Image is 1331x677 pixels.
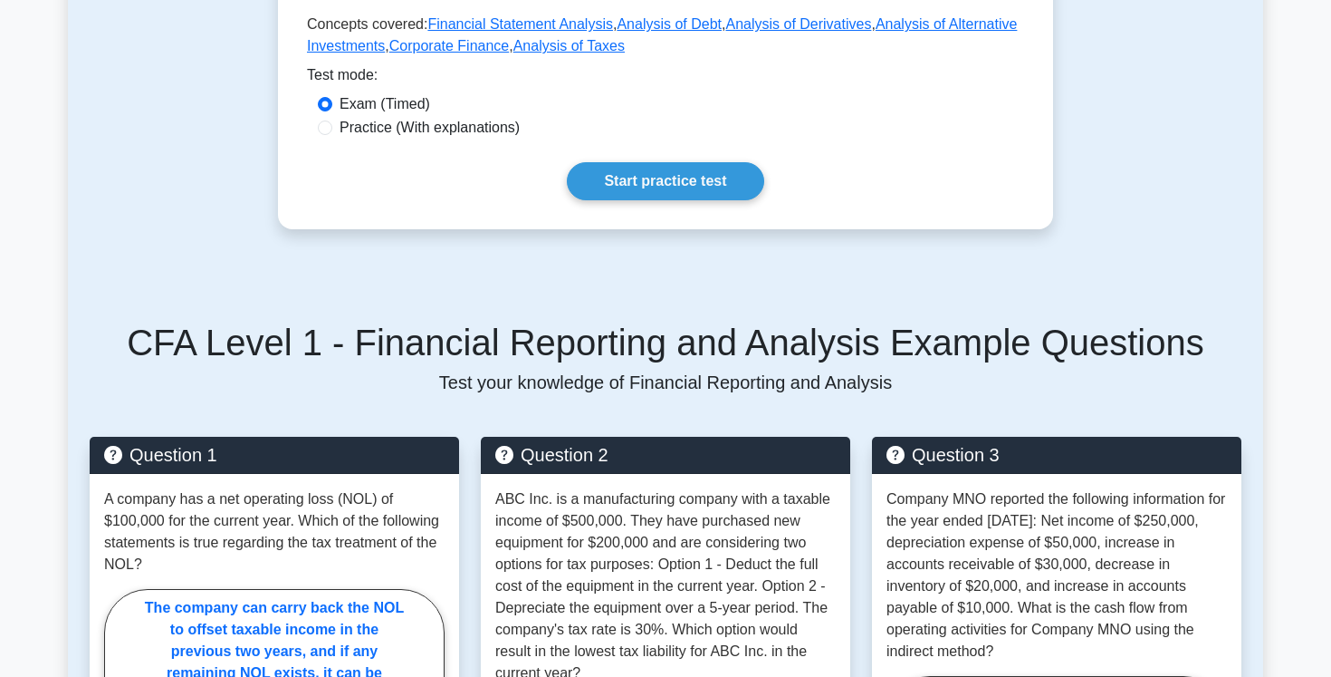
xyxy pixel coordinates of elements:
[886,444,1227,466] h5: Question 3
[725,16,871,32] a: Analysis of Derivatives
[567,162,763,200] a: Start practice test
[886,488,1227,662] p: Company MNO reported the following information for the year ended [DATE]: Net income of $250,000,...
[104,444,445,466] h5: Question 1
[104,488,445,575] p: A company has a net operating loss (NOL) of $100,000 for the current year. Which of the following...
[90,372,1241,393] p: Test your knowledge of Financial Reporting and Analysis
[617,16,722,32] a: Analysis of Debt
[427,16,613,32] a: Financial Statement Analysis
[340,93,430,115] label: Exam (Timed)
[495,444,836,466] h5: Question 2
[307,64,1024,93] div: Test mode:
[389,38,510,53] a: Corporate Finance
[90,321,1241,364] h5: CFA Level 1 - Financial Reporting and Analysis Example Questions
[513,38,625,53] a: Analysis of Taxes
[340,117,520,139] label: Practice (With explanations)
[307,14,1024,64] p: Concepts covered: , , , , ,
